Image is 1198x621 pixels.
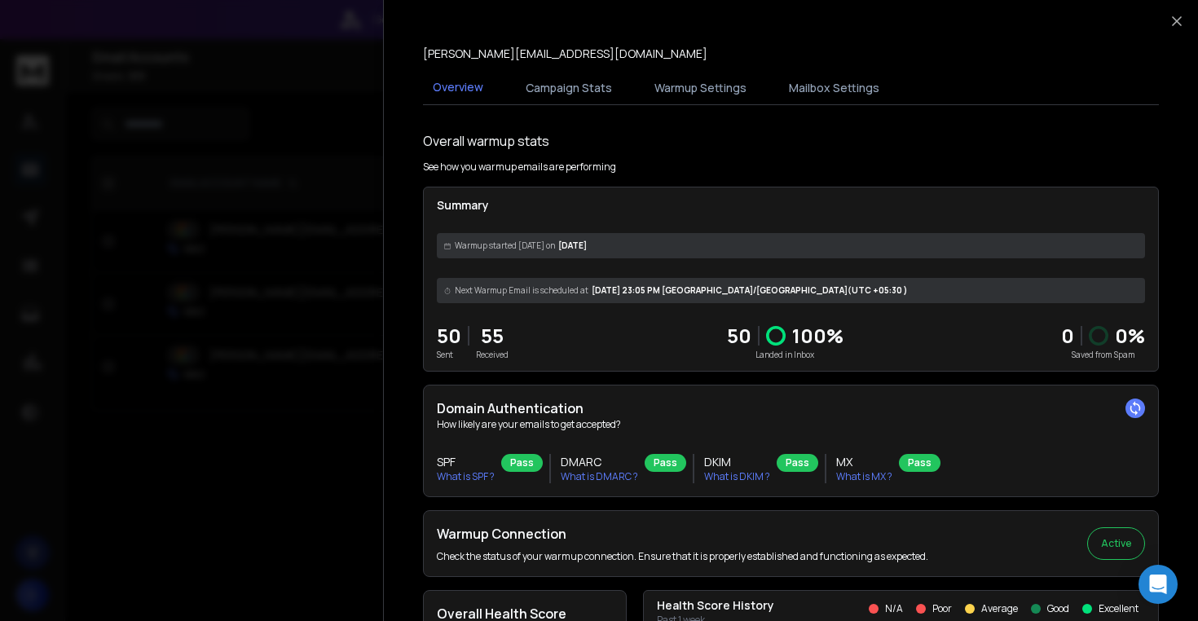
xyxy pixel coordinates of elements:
[981,602,1018,615] p: Average
[423,161,616,174] p: See how you warmup emails are performing
[476,349,509,361] p: Received
[704,470,770,483] p: What is DKIM ?
[423,131,549,151] h1: Overall warmup stats
[1099,602,1139,615] p: Excellent
[899,454,940,472] div: Pass
[645,70,756,106] button: Warmup Settings
[437,197,1145,214] p: Summary
[437,233,1145,258] div: [DATE]
[437,278,1145,303] div: [DATE] 23:05 PM [GEOGRAPHIC_DATA]/[GEOGRAPHIC_DATA] (UTC +05:30 )
[1139,565,1178,604] div: Open Intercom Messenger
[437,323,461,349] p: 50
[1061,349,1145,361] p: Saved from Spam
[501,454,543,472] div: Pass
[1087,527,1145,560] button: Active
[423,46,707,62] p: [PERSON_NAME][EMAIL_ADDRESS][DOMAIN_NAME]
[437,454,495,470] h3: SPF
[437,470,495,483] p: What is SPF ?
[1115,323,1145,349] p: 0 %
[437,418,1145,431] p: How likely are your emails to get accepted?
[561,454,638,470] h3: DMARC
[704,454,770,470] h3: DKIM
[437,399,1145,418] h2: Domain Authentication
[437,524,928,544] h2: Warmup Connection
[727,349,843,361] p: Landed in Inbox
[779,70,889,106] button: Mailbox Settings
[455,284,588,297] span: Next Warmup Email is scheduled at
[932,602,952,615] p: Poor
[561,470,638,483] p: What is DMARC ?
[777,454,818,472] div: Pass
[885,602,903,615] p: N/A
[516,70,622,106] button: Campaign Stats
[792,323,843,349] p: 100 %
[476,323,509,349] p: 55
[836,454,892,470] h3: MX
[455,240,555,252] span: Warmup started [DATE] on
[645,454,686,472] div: Pass
[1047,602,1069,615] p: Good
[423,69,493,107] button: Overview
[437,349,461,361] p: Sent
[1061,322,1074,349] strong: 0
[727,323,751,349] p: 50
[836,470,892,483] p: What is MX ?
[437,550,928,563] p: Check the status of your warmup connection. Ensure that it is properly established and functionin...
[657,597,774,614] p: Health Score History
